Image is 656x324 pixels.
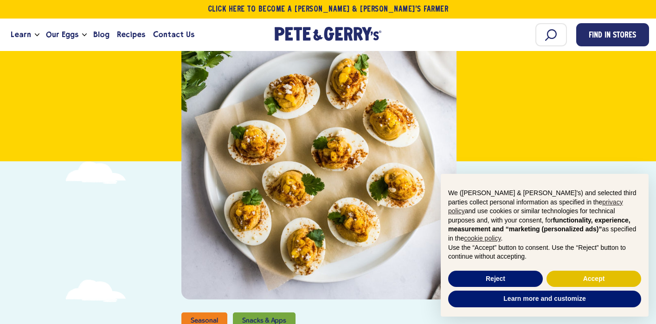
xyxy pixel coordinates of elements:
button: Learn more and customize [448,291,641,307]
button: Accept [547,271,641,287]
button: Open the dropdown menu for Our Eggs [82,33,87,37]
p: We ([PERSON_NAME] & [PERSON_NAME]'s) and selected third parties collect personal information as s... [448,189,641,243]
p: Use the “Accept” button to consent. Use the “Reject” button to continue without accepting. [448,243,641,261]
a: Learn [7,22,35,47]
button: Open the dropdown menu for Learn [35,33,39,37]
a: Blog [90,22,113,47]
a: cookie policy [464,235,501,242]
a: Find in Stores [576,23,649,46]
span: Recipes [117,29,145,40]
span: Blog [93,29,109,40]
span: Find in Stores [589,30,636,42]
button: Reject [448,271,543,287]
a: Our Eggs [42,22,82,47]
span: Learn [11,29,31,40]
span: Our Eggs [46,29,78,40]
span: Contact Us [153,29,194,40]
input: Search [535,23,567,46]
a: Recipes [113,22,149,47]
a: Contact Us [149,22,198,47]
